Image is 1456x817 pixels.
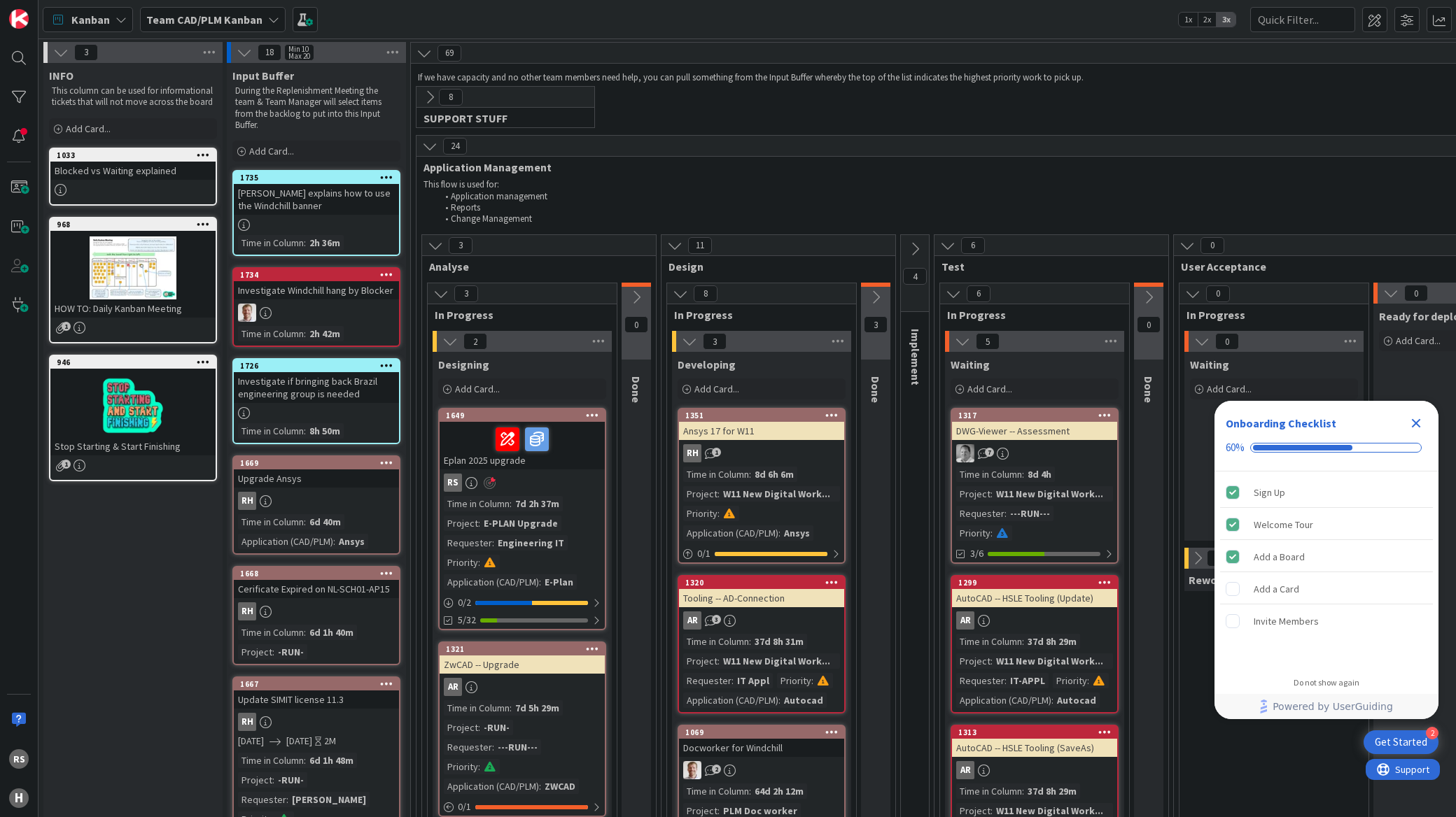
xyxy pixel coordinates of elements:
div: 1313AutoCAD -- HSLE Tooling (SaveAs) [952,726,1117,757]
span: Add Card... [694,383,739,395]
span: : [333,534,335,549]
span: 24 [443,138,467,155]
div: W11 New Digital Work... [993,486,1107,502]
span: 3 [74,44,98,61]
span: 18 [258,44,281,61]
div: Welcome Tour is complete. [1220,509,1433,540]
span: 69 [437,45,461,62]
span: Kanban [71,11,110,28]
div: Requester [956,506,1004,521]
div: E-Plan [541,574,577,590]
div: Time in Column [238,753,304,768]
div: 1321ZwCAD -- Upgrade [440,643,605,674]
div: Footer [1214,694,1438,719]
div: 8d 6h 6m [751,467,797,482]
span: : [1087,673,1089,688]
div: RH [238,713,256,731]
div: W11 New Digital Work... [720,486,834,502]
div: Time in Column [683,467,749,482]
div: 1299AutoCAD -- HSLE Tooling (Update) [952,576,1117,607]
div: 1320 [685,578,844,588]
span: : [990,525,993,541]
div: Time in Column [956,783,1022,799]
a: 946Stop Starting & Start Finishing [49,355,217,481]
div: Stop Starting & Start Finishing [50,437,216,455]
span: 1 [712,448,721,457]
div: 1317 [958,411,1117,420]
div: 1033 [50,149,216,162]
div: Add a Board is complete. [1220,541,1433,572]
div: Autocad [1053,692,1100,708]
img: AV [956,444,974,462]
div: Add a Card is incomplete. [1220,574,1433,604]
div: RS [444,474,462,492]
a: Powered by UserGuiding [1221,694,1431,719]
span: Add Card... [1207,383,1252,395]
div: [PERSON_NAME] explains how to use the Windchill banner [234,184,399,215]
div: Close Checklist [1405,412,1427,434]
div: 0/1 [679,545,844,562]
div: 946Stop Starting & Start Finishing [50,356,216,455]
div: 1320 [679,576,844,589]
div: Project [956,653,990,669]
img: BO [238,304,256,322]
div: 1667 [240,679,399,689]
span: Add Card... [455,383,500,395]
div: Add a Card [1254,581,1299,597]
div: BO [679,761,844,779]
span: : [717,486,720,502]
div: 8d 4h [1024,467,1055,482]
span: SUPPORT STUFF [423,111,577,125]
span: Input Buffer [232,69,294,83]
div: -RUN- [480,720,513,735]
div: AR [440,678,605,696]
div: 1734Investigate Windchill hang by Blocker [234,269,399,299]
div: RH [238,602,256,620]
div: Ansys 17 for W11 [679,422,844,440]
div: Requester [444,535,492,550]
div: 1668 [240,569,399,578]
a: 1321ZwCAD -- UpgradeARTime in Column:7d 5h 29mProject:-RUN-Requester:---RUN---Priority:Applicatio... [438,641,606,817]
div: 2h 42m [306,326,344,341]
div: Project [683,486,717,502]
div: 1668 [234,567,399,580]
div: 7d 2h 37m [512,496,563,511]
div: Autocad [780,692,827,708]
div: 1313 [958,727,1117,737]
div: ---RUN--- [494,739,541,755]
div: Time in Column [238,423,304,439]
span: 1 [62,460,71,469]
span: 7 [985,448,994,457]
span: : [492,739,494,755]
div: 1033Blocked vs Waiting explained [50,149,216,180]
div: Priority [444,759,478,774]
div: 1351 [679,409,844,422]
span: 3 [712,615,721,624]
div: RH [683,444,701,462]
div: 1726 [240,361,399,371]
div: Sign Up [1254,484,1285,501]
div: 2h 36m [306,235,344,250]
div: 1317DWG-Viewer -- Assessment [952,409,1117,440]
a: 1649Eplan 2025 upgradeRSTime in Column:7d 2h 37mProject:E-PLAN UpgradeRequester:Engineering ITPri... [438,408,606,630]
div: RH [234,492,399,510]
div: Checklist items [1214,471,1438,668]
span: Powered by UserGuiding [1273,698,1393,715]
div: Ansys [780,525,813,541]
span: Add Card... [967,383,1012,395]
span: [DATE] [238,734,264,748]
div: IT-APPL [1007,673,1049,688]
div: AutoCAD -- HSLE Tooling (SaveAs) [952,739,1117,757]
div: Time in Column [238,326,304,341]
div: W11 New Digital Work... [993,653,1107,669]
span: : [1051,692,1053,708]
div: 8h 50m [306,423,344,439]
div: RH [238,492,256,510]
div: Time in Column [444,700,510,716]
div: Project [444,516,478,531]
div: 968HOW TO: Daily Kanban Meeting [50,218,216,318]
div: Application (CAD/PLM) [683,692,778,708]
span: : [749,634,751,649]
div: 968 [57,220,216,229]
div: Checklist Container [1214,401,1438,719]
